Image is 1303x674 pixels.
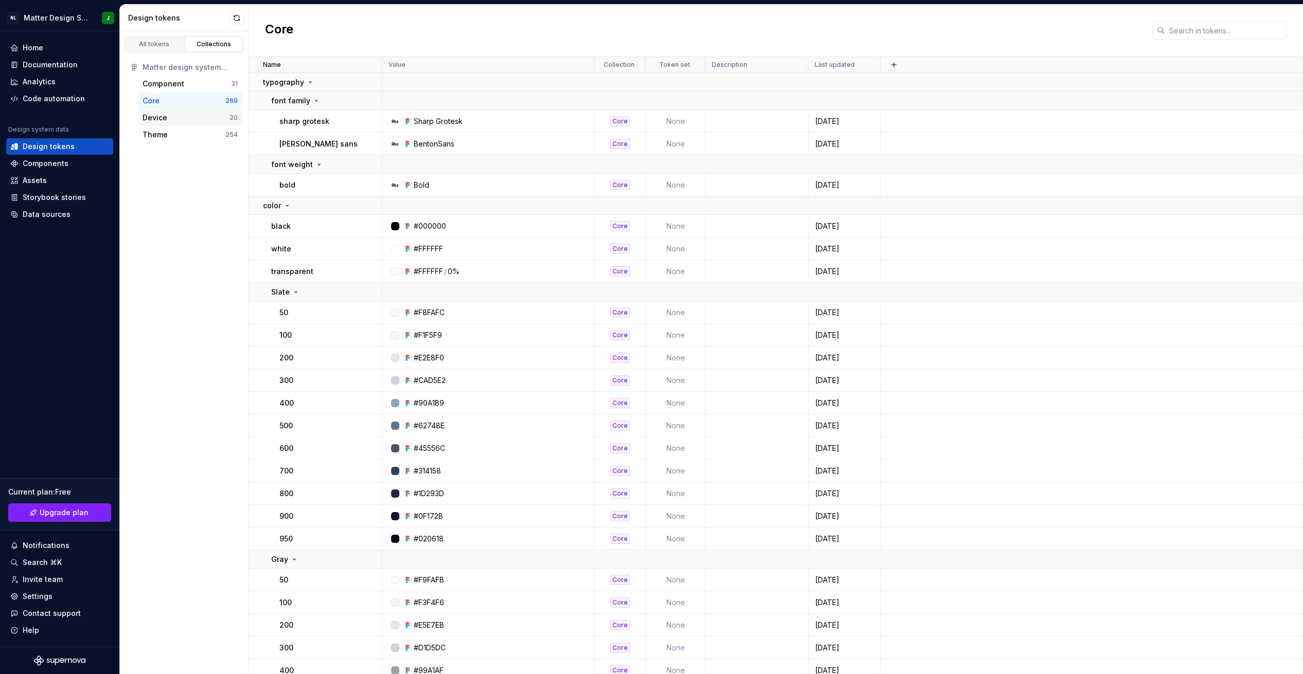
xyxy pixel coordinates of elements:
[610,116,630,126] div: Core
[414,353,444,363] div: #E2E8F0
[646,636,706,659] td: None
[143,79,184,89] div: Component
[143,130,168,140] div: Theme
[279,353,293,363] p: 200
[225,131,238,139] div: 254
[279,421,293,431] p: 500
[6,206,113,223] a: Data sources
[610,466,630,476] div: Core
[8,487,111,497] div: Current plan : Free
[6,537,113,554] button: Notifications
[271,96,310,106] p: font family
[414,643,446,653] div: #D1D5DC
[138,110,242,126] a: Device20
[138,93,242,109] button: Core269
[646,527,706,550] td: None
[6,554,113,571] button: Search ⌘K
[610,330,630,340] div: Core
[6,189,113,206] a: Storybook stories
[646,569,706,591] td: None
[138,126,242,143] button: Theme254
[809,575,879,585] div: [DATE]
[8,503,111,522] a: Upgrade plan
[646,174,706,196] td: None
[610,221,630,231] div: Core
[809,221,879,231] div: [DATE]
[610,307,630,318] div: Core
[6,588,113,605] a: Settings
[610,266,630,277] div: Core
[279,620,293,630] p: 200
[6,622,113,639] button: Help
[712,61,747,69] p: Description
[23,60,78,70] div: Documentation
[809,244,879,254] div: [DATE]
[279,575,288,585] p: 50
[279,398,294,408] p: 400
[8,125,69,134] div: Design system data
[143,113,167,123] div: Device
[815,61,855,69] p: Last updated
[230,114,238,122] div: 20
[6,74,113,90] a: Analytics
[414,307,445,318] div: #F8FAFC
[271,159,313,170] p: font weight
[809,116,879,126] div: [DATE]
[263,77,304,87] p: typography
[389,61,406,69] p: Value
[271,266,313,277] p: transparent
[646,460,706,482] td: None
[225,97,238,105] div: 269
[231,80,238,88] div: 31
[23,158,68,169] div: Components
[23,77,56,87] div: Analytics
[646,324,706,347] td: None
[610,620,630,630] div: Core
[610,375,630,386] div: Core
[279,180,295,190] p: bold
[646,133,706,155] td: None
[138,76,242,92] button: Component31
[809,266,879,277] div: [DATE]
[414,180,429,190] div: Bold
[279,643,293,653] p: 300
[646,392,706,414] td: None
[659,61,690,69] p: Token set
[414,511,443,521] div: #0F172B
[610,488,630,499] div: Core
[414,139,454,149] div: BentonSans
[646,215,706,238] td: None
[279,443,293,453] p: 600
[23,141,75,152] div: Design tokens
[610,180,630,190] div: Core
[610,534,630,544] div: Core
[271,287,290,297] p: Slate
[604,61,635,69] p: Collection
[279,330,292,340] p: 100
[6,571,113,588] a: Invite team
[279,511,293,521] p: 900
[23,175,47,186] div: Assets
[414,330,442,340] div: #F1F5F9
[646,347,706,369] td: None
[444,266,447,277] div: /
[6,605,113,622] button: Contact support
[24,13,90,23] div: Matter Design System
[610,139,630,149] div: Core
[610,244,630,254] div: Core
[610,421,630,431] div: Core
[414,421,445,431] div: #62748E
[646,301,706,324] td: None
[414,488,444,499] div: #1D293D
[188,40,240,48] div: Collections
[809,330,879,340] div: [DATE]
[23,540,69,551] div: Notifications
[279,597,292,608] p: 100
[279,139,358,149] p: [PERSON_NAME] sans
[263,201,281,211] p: color
[809,139,879,149] div: [DATE]
[279,488,293,499] p: 800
